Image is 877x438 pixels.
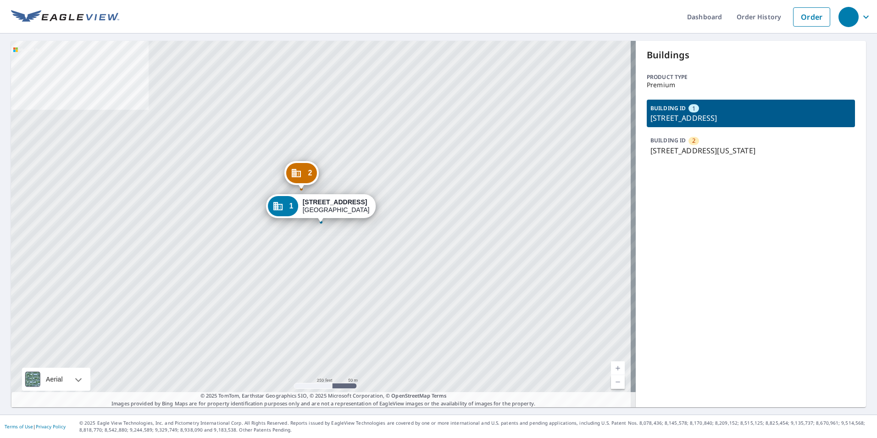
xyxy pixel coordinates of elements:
p: BUILDING ID [650,136,686,144]
a: Current Level 17, Zoom Out [611,375,625,389]
a: OpenStreetMap [391,392,430,399]
span: 2 [308,169,312,176]
div: Dropped pin, building 2, Commercial property, 344 N Washington St Hutchinson, KS 67501 [284,161,318,190]
div: [GEOGRAPHIC_DATA] [303,198,370,214]
a: Terms [432,392,447,399]
p: BUILDING ID [650,104,686,112]
p: © 2025 Eagle View Technologies, Inc. and Pictometry International Corp. All Rights Reserved. Repo... [79,420,872,433]
p: | [5,424,66,429]
p: [STREET_ADDRESS][US_STATE] [650,145,851,156]
p: Buildings [647,48,855,62]
a: Current Level 17, Zoom In [611,361,625,375]
span: 2 [692,136,695,145]
p: Product type [647,73,855,81]
img: EV Logo [11,10,119,24]
span: © 2025 TomTom, Earthstar Geographics SIO, © 2025 Microsoft Corporation, © [200,392,447,400]
p: Images provided by Bing Maps are for property identification purposes only and are not a represen... [11,392,636,407]
p: Premium [647,81,855,89]
p: [STREET_ADDRESS] [650,112,851,124]
div: Dropped pin, building 1, Commercial property, 305 1/2 N Main St Hutchinson, KS 67501 [266,194,376,223]
span: 1 [692,104,695,113]
div: Aerial [43,368,66,391]
a: Privacy Policy [36,423,66,430]
span: 1 [289,202,294,209]
strong: [STREET_ADDRESS] [303,198,367,206]
a: Order [793,7,830,27]
a: Terms of Use [5,423,33,430]
div: Aerial [22,368,90,391]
